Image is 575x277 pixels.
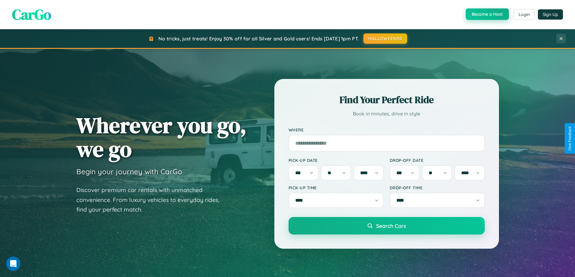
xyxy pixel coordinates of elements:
h2: Find Your Perfect Ride [289,93,485,106]
label: Drop-off Date [390,158,485,163]
button: Become a Host [466,8,509,20]
span: CarGo [12,5,51,24]
label: Where [289,127,485,132]
label: Pick-up Date [289,158,384,163]
p: Discover premium car rentals with unmatched convenience. From luxury vehicles to everyday rides, ... [76,185,227,215]
iframe: Intercom live chat [6,257,21,271]
button: Search Cars [289,217,485,235]
label: Pick-up Time [289,185,384,190]
p: Book in minutes, drive in style [289,109,485,118]
h3: Begin your journey with CarGo [76,167,182,176]
div: Give Feedback [568,126,572,151]
span: No tricks, just treats! Enjoy 30% off for all Silver and Gold users! Ends [DATE] 1pm PT. [158,36,359,42]
span: Search Cars [376,222,406,229]
button: Login [513,9,535,20]
button: HALLOWEEN30 [363,33,407,44]
h1: Wherever you go, we go [76,113,247,161]
label: Drop-off Time [390,185,485,190]
button: Sign Up [538,9,563,20]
